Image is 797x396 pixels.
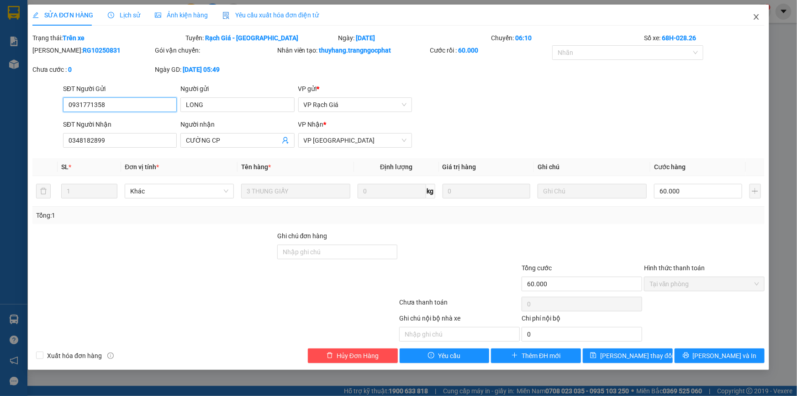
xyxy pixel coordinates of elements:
div: Tổng: 1 [36,210,308,220]
span: SỬA ĐƠN HÀNG [32,11,93,19]
span: VP Nhận [298,121,324,128]
span: save [590,352,596,359]
input: VD: Bàn, Ghế [241,184,350,198]
b: thuyhang.trangngocphat [319,47,391,54]
label: Ghi chú đơn hàng [277,232,327,240]
span: printer [683,352,689,359]
div: Ghi chú nội bộ nhà xe [399,313,520,327]
button: save[PERSON_NAME] thay đổi [583,348,673,363]
input: Nhập ghi chú [399,327,520,342]
span: Ảnh kiện hàng [155,11,208,19]
span: Tại văn phòng [649,277,759,291]
b: 0 [68,66,72,73]
span: Đơn vị tính [125,163,159,171]
button: deleteHủy Đơn Hàng [308,348,398,363]
div: Chuyến: [490,33,643,43]
span: Tên hàng [241,163,271,171]
span: picture [155,12,161,18]
div: Nhân viên tạo: [277,45,428,55]
button: printer[PERSON_NAME] và In [675,348,765,363]
button: plusThêm ĐH mới [491,348,581,363]
div: Người nhận [180,119,294,129]
div: Trạng thái: [32,33,185,43]
b: RG10250831 [83,47,121,54]
label: Hình thức thanh toán [644,264,705,272]
span: Hủy Đơn Hàng [337,351,379,361]
input: Ghi chú đơn hàng [277,245,398,259]
div: Chi phí nội bộ [522,313,642,327]
span: delete [327,352,333,359]
span: Giá trị hàng [443,163,476,171]
span: Cước hàng [654,163,686,171]
th: Ghi chú [534,158,650,176]
span: Yêu cầu [438,351,460,361]
button: plus [749,184,761,198]
div: Chưa cước : [32,64,153,75]
div: Số xe: [643,33,765,43]
span: Thêm ĐH mới [522,351,560,361]
div: Cước rồi : [430,45,550,55]
span: Xuất hóa đơn hàng [43,351,106,361]
span: SL [61,163,69,171]
span: info-circle [107,353,114,359]
span: user-add [282,137,289,144]
b: [DATE] [356,34,375,42]
span: VP Hà Tiên [304,134,406,147]
button: exclamation-circleYêu cầu [400,348,490,363]
div: [PERSON_NAME]: [32,45,153,55]
div: Chưa thanh toán [399,297,521,313]
button: delete [36,184,51,198]
span: Định lượng [380,163,412,171]
span: kg [426,184,435,198]
span: VP Rạch Giá [304,98,406,112]
span: edit [32,12,39,18]
div: VP gửi [298,84,412,94]
b: 06:10 [515,34,532,42]
button: Close [744,5,769,30]
span: Tổng cước [522,264,552,272]
span: Lịch sử [108,11,140,19]
b: Rạch Giá - [GEOGRAPHIC_DATA] [205,34,298,42]
div: SĐT Người Gửi [63,84,177,94]
span: plus [512,352,518,359]
span: [PERSON_NAME] và In [693,351,757,361]
input: 0 [443,184,531,198]
div: Người gửi [180,84,294,94]
span: [PERSON_NAME] thay đổi [600,351,673,361]
b: 60.000 [458,47,478,54]
b: 68H-028.26 [662,34,696,42]
div: Tuyến: [185,33,338,43]
span: Khác [130,184,228,198]
div: SĐT Người Nhận [63,119,177,129]
span: clock-circle [108,12,114,18]
div: Ngày: [338,33,491,43]
b: Trên xe [63,34,84,42]
span: close [753,13,760,21]
span: Yêu cầu xuất hóa đơn điện tử [222,11,319,19]
div: Ngày GD: [155,64,275,75]
img: icon [222,12,230,19]
span: exclamation-circle [428,352,434,359]
div: Gói vận chuyển: [155,45,275,55]
b: [DATE] 05:49 [183,66,220,73]
input: Ghi Chú [538,184,647,198]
